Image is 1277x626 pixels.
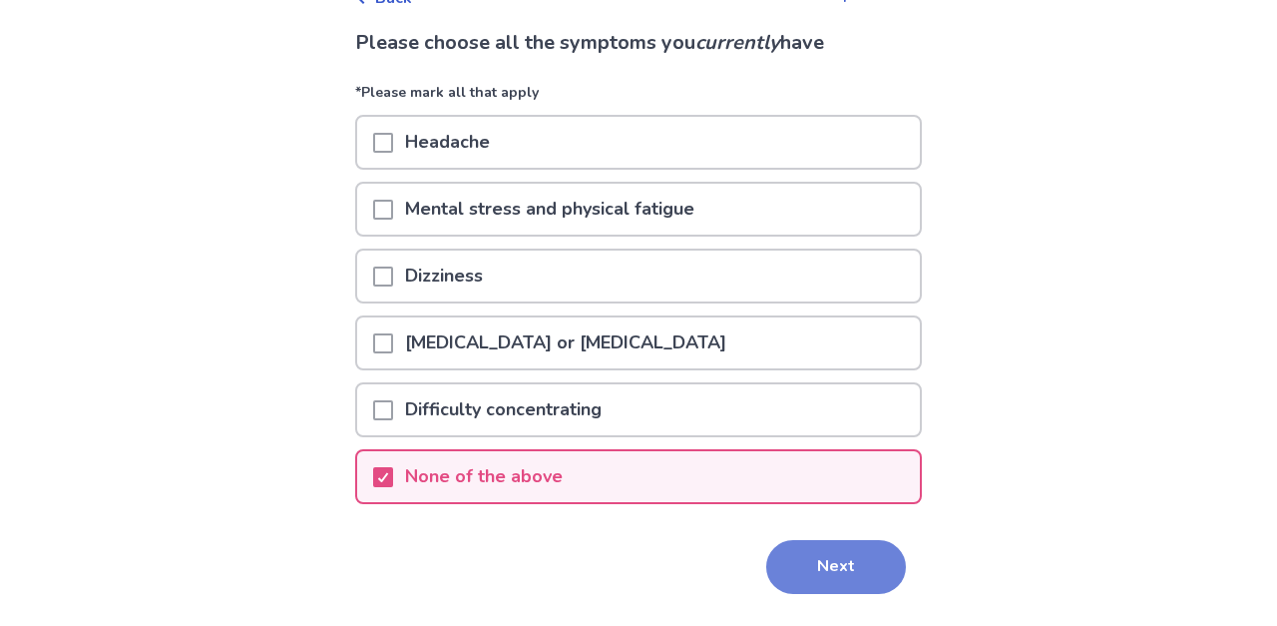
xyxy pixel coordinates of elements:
[393,184,706,235] p: Mental stress and physical fatigue
[766,540,906,594] button: Next
[393,251,495,302] p: Dizziness
[393,317,738,368] p: [MEDICAL_DATA] or [MEDICAL_DATA]
[393,117,502,168] p: Headache
[393,451,575,502] p: None of the above
[393,384,614,435] p: Difficulty concentrating
[355,82,922,115] p: *Please mark all that apply
[695,29,780,56] i: currently
[355,28,922,58] p: Please choose all the symptoms you have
